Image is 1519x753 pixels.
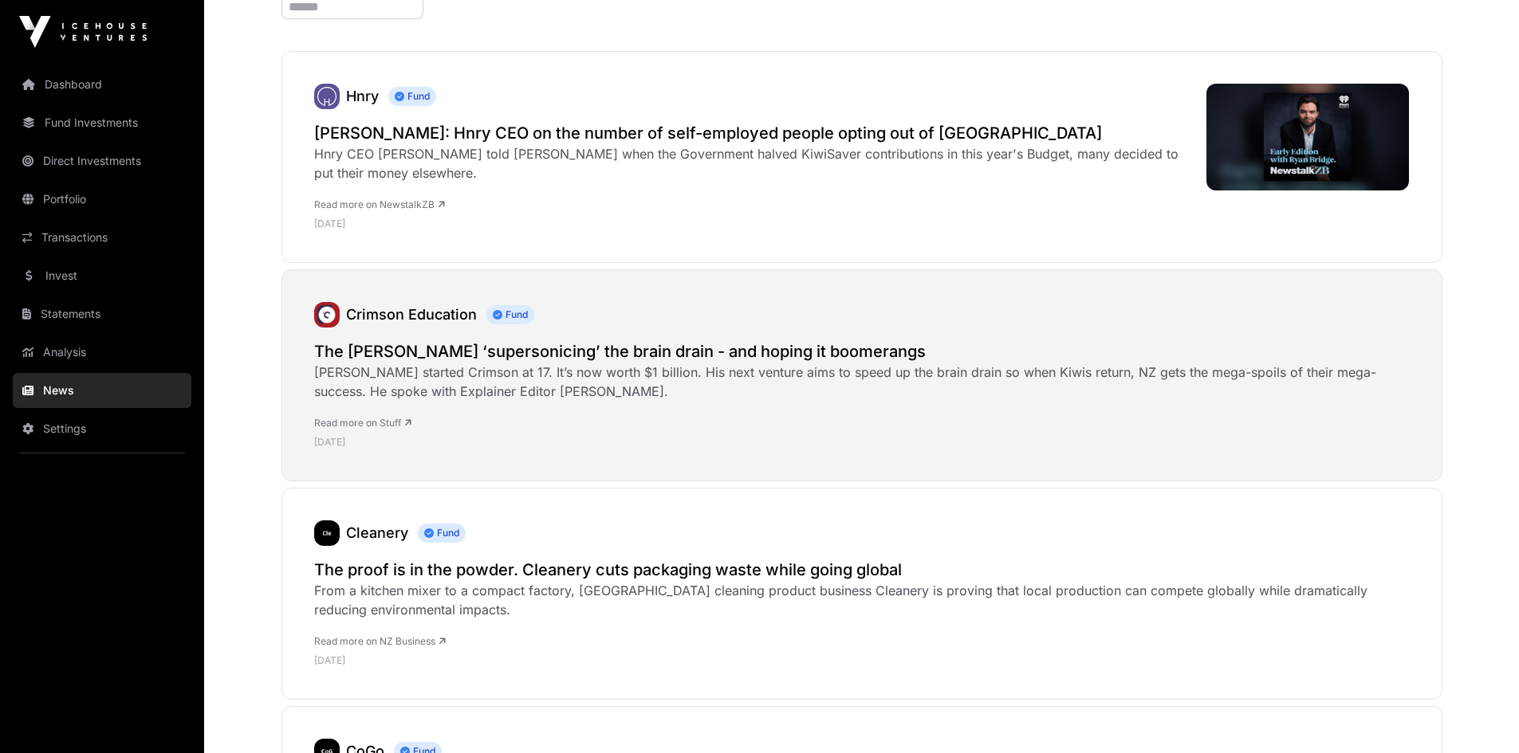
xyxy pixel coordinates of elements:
[314,218,1190,230] p: [DATE]
[13,411,191,446] a: Settings
[346,524,408,541] a: Cleanery
[314,417,411,429] a: Read more on Stuff
[13,373,191,408] a: News
[1439,677,1519,753] iframe: Chat Widget
[418,524,466,543] span: Fund
[19,16,147,48] img: Icehouse Ventures Logo
[346,88,379,104] a: Hnry
[13,67,191,102] a: Dashboard
[314,84,340,109] a: Hnry
[13,335,191,370] a: Analysis
[13,220,191,255] a: Transactions
[346,306,477,323] a: Crimson Education
[314,198,445,210] a: Read more on NewstalkZB
[1206,84,1410,190] img: image.jpg
[314,340,1410,363] a: The [PERSON_NAME] ‘supersonicing’ the brain drain - and hoping it boomerangs
[314,520,340,546] img: cleanery323.png
[314,302,340,327] img: unnamed.jpg
[314,363,1410,401] div: [PERSON_NAME] started Crimson at 17. It’s now worth $1 billion. His next venture aims to speed up...
[314,520,340,546] a: Cleanery
[314,122,1190,144] a: [PERSON_NAME]: Hnry CEO on the number of self-employed people opting out of [GEOGRAPHIC_DATA]
[314,581,1410,619] div: From a kitchen mixer to a compact factory, [GEOGRAPHIC_DATA] cleaning product business Cleanery i...
[314,302,340,327] a: Crimson Education
[388,87,436,106] span: Fund
[486,305,534,324] span: Fund
[13,182,191,217] a: Portfolio
[13,258,191,293] a: Invest
[314,559,1410,581] a: The proof is in the powder. Cleanery cuts packaging waste while going global
[13,143,191,178] a: Direct Investments
[13,105,191,140] a: Fund Investments
[314,84,340,109] img: Hnry.svg
[314,144,1190,182] div: Hnry CEO [PERSON_NAME] told [PERSON_NAME] when the Government halved KiwiSaver contributions in t...
[314,654,1410,667] p: [DATE]
[314,635,446,647] a: Read more on NZ Business
[13,296,191,331] a: Statements
[314,436,1410,449] p: [DATE]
